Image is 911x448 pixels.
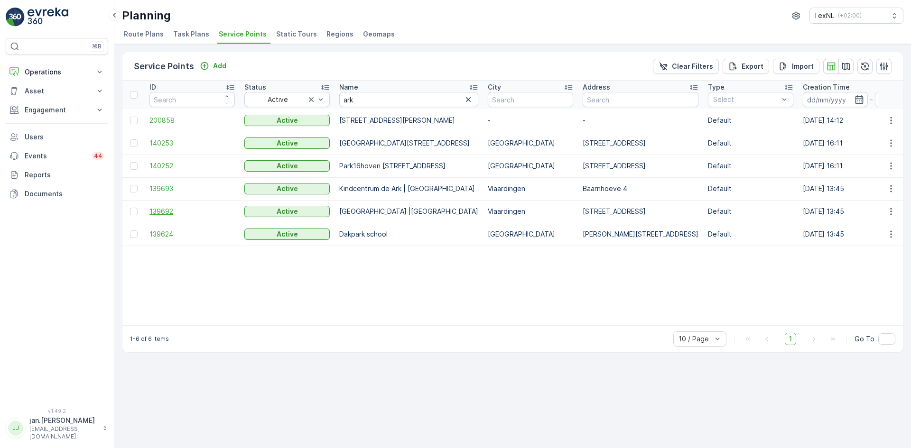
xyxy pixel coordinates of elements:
[6,8,25,27] img: logo
[130,117,138,124] div: Toggle Row Selected
[92,43,102,50] p: ⌘B
[219,29,267,39] span: Service Points
[173,29,209,39] span: Task Plans
[483,177,578,200] td: Vlaardingen
[25,86,89,96] p: Asset
[149,229,235,239] a: 139624
[653,59,719,74] button: Clear Filters
[244,137,330,149] button: Active
[134,60,194,73] p: Service Points
[703,200,798,223] td: Default
[578,109,703,132] td: -
[814,11,834,20] p: TexNL
[149,92,235,107] input: Search
[335,200,483,223] td: [GEOGRAPHIC_DATA] |[GEOGRAPHIC_DATA]
[583,82,610,92] p: Address
[809,8,903,24] button: TexNL(+02:00)
[277,229,298,239] p: Active
[130,162,138,170] div: Toggle Row Selected
[149,207,235,216] a: 139692
[483,109,578,132] td: -
[196,60,230,72] button: Add
[25,105,89,115] p: Engagement
[244,82,266,92] p: Status
[6,101,108,119] button: Engagement
[25,170,104,180] p: Reports
[703,109,798,132] td: Default
[488,82,501,92] p: City
[6,146,108,165] a: Events44
[94,152,102,160] p: 44
[672,62,713,71] p: Clear Filters
[6,184,108,203] a: Documents
[773,59,819,74] button: Import
[785,333,796,345] span: 1
[130,208,138,215] div: Toggle Row Selected
[6,416,108,440] button: JJjan.[PERSON_NAME][EMAIL_ADDRESS][DOMAIN_NAME]
[149,116,235,125] a: 200858
[6,82,108,101] button: Asset
[578,177,703,200] td: Baarnhoeve 4
[25,189,104,199] p: Documents
[363,29,395,39] span: Geomaps
[703,177,798,200] td: Default
[130,230,138,238] div: Toggle Row Selected
[277,116,298,125] p: Active
[29,425,98,440] p: [EMAIL_ADDRESS][DOMAIN_NAME]
[149,184,235,193] a: 139693
[703,223,798,246] td: Default
[583,92,698,107] input: Search
[578,155,703,177] td: [STREET_ADDRESS]
[276,29,317,39] span: Static Tours
[25,132,104,142] p: Users
[326,29,353,39] span: Regions
[708,82,725,92] p: Type
[335,223,483,246] td: Dakpark school
[483,223,578,246] td: [GEOGRAPHIC_DATA]
[713,95,779,104] p: Select
[838,12,862,19] p: ( +02:00 )
[130,139,138,147] div: Toggle Row Selected
[277,207,298,216] p: Active
[122,8,171,23] p: Planning
[803,82,850,92] p: Creation Time
[130,185,138,192] div: Toggle Row Selected
[483,132,578,155] td: [GEOGRAPHIC_DATA]
[742,62,763,71] p: Export
[339,92,478,107] input: Search
[335,132,483,155] td: [GEOGRAPHIC_DATA][STREET_ADDRESS]
[483,200,578,223] td: Vlaardingen
[578,223,703,246] td: [PERSON_NAME][STREET_ADDRESS]
[792,62,814,71] p: Import
[6,128,108,146] a: Users
[488,92,573,107] input: Search
[244,160,330,172] button: Active
[578,200,703,223] td: [STREET_ADDRESS]
[130,335,169,343] p: 1-6 of 6 items
[335,177,483,200] td: Kindcentrum de Ark | [GEOGRAPHIC_DATA]
[578,132,703,155] td: [STREET_ADDRESS]
[855,334,874,344] span: Go To
[6,408,108,414] span: v 1.49.2
[29,416,98,425] p: jan.[PERSON_NAME]
[6,63,108,82] button: Operations
[277,161,298,171] p: Active
[723,59,769,74] button: Export
[25,67,89,77] p: Operations
[244,206,330,217] button: Active
[28,8,68,27] img: logo_light-DOdMpM7g.png
[244,115,330,126] button: Active
[483,155,578,177] td: [GEOGRAPHIC_DATA]
[149,161,235,171] a: 140252
[149,138,235,148] span: 140253
[8,421,23,436] div: JJ
[124,29,164,39] span: Route Plans
[335,109,483,132] td: [STREET_ADDRESS][PERSON_NAME]
[213,61,226,71] p: Add
[703,132,798,155] td: Default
